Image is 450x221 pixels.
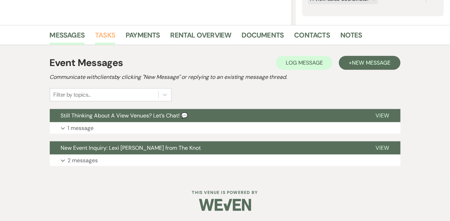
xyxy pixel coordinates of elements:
a: Rental Overview [171,30,231,45]
span: Still Thinking About A View Venues? Let’s Chat! 💬 [61,112,188,119]
button: New Event Inquiry: Lexi [PERSON_NAME] from The Knot [50,141,365,155]
p: 1 message [68,124,94,133]
span: Log Message [286,59,323,66]
button: +New Message [339,56,400,70]
span: View [376,112,389,119]
span: New Message [352,59,390,66]
button: View [365,109,401,122]
div: Filter by topics... [54,91,91,99]
button: Still Thinking About A View Venues? Let’s Chat! 💬 [50,109,365,122]
button: 1 message [50,122,401,134]
button: View [365,141,401,155]
a: Notes [340,30,362,45]
span: View [376,144,389,152]
p: 2 messages [68,156,98,165]
img: Weven Logo [199,193,251,217]
span: New Event Inquiry: Lexi [PERSON_NAME] from The Knot [61,144,201,152]
a: Payments [126,30,160,45]
a: Contacts [294,30,330,45]
h1: Event Messages [50,56,123,70]
button: 2 messages [50,155,401,166]
button: Log Message [276,56,333,70]
a: Documents [242,30,284,45]
h2: Communicate with clients by clicking "New Message" or replying to an existing message thread. [50,73,401,81]
a: Messages [50,30,85,45]
a: Tasks [95,30,115,45]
